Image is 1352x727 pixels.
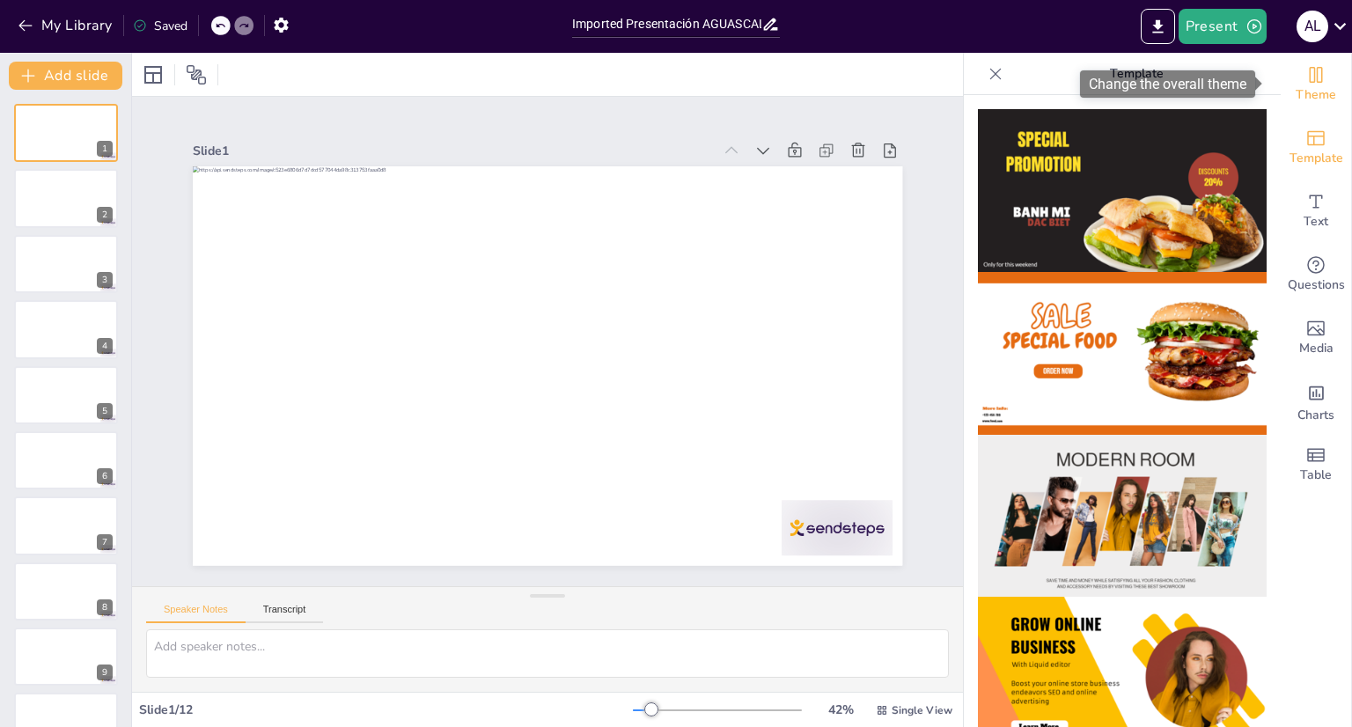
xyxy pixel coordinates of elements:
div: 6 [14,431,118,489]
span: Table [1300,466,1332,485]
span: Template [1290,149,1343,168]
span: Text [1304,212,1328,231]
span: Charts [1297,406,1334,425]
span: Media [1299,339,1334,358]
div: Add a table [1281,433,1351,496]
div: Get real-time input from your audience [1281,243,1351,306]
div: 7 [97,534,113,550]
p: Template [1010,53,1263,95]
button: Speaker Notes [146,604,246,623]
div: 5 [97,403,113,419]
div: 3 [14,235,118,293]
div: 9 [14,628,118,686]
button: Present [1179,9,1267,44]
button: Add slide [9,62,122,90]
button: My Library [13,11,120,40]
div: 4 [14,300,118,358]
div: 4 [97,338,113,354]
div: Saved [133,18,187,34]
button: A L [1297,9,1328,44]
div: Slide 1 [239,73,750,197]
div: Add text boxes [1281,180,1351,243]
div: 42 % [819,701,862,718]
div: 5 [14,366,118,424]
div: A L [1297,11,1328,42]
div: 1 [97,141,113,157]
span: Theme [1296,85,1336,105]
div: 1 [14,104,118,162]
span: Position [186,64,207,85]
span: Single View [892,703,952,717]
div: 6 [97,468,113,484]
button: Export to PowerPoint [1141,9,1175,44]
div: Layout [139,61,167,89]
img: thumb-3.png [978,435,1267,598]
div: 7 [14,496,118,554]
div: 9 [97,665,113,680]
div: Slide 1 / 12 [139,701,633,718]
span: Questions [1288,275,1345,295]
div: Change the overall theme [1080,70,1255,98]
img: thumb-1.png [978,109,1267,272]
img: thumb-2.png [978,272,1267,435]
div: Add images, graphics, shapes or video [1281,306,1351,370]
div: Add ready made slides [1281,116,1351,180]
div: 3 [97,272,113,288]
div: Add charts and graphs [1281,370,1351,433]
div: 8 [14,562,118,621]
div: 2 [97,207,113,223]
input: Insert title [572,11,761,37]
div: 2 [14,169,118,227]
div: Change the overall theme [1281,53,1351,116]
button: Transcript [246,604,324,623]
div: 8 [97,599,113,615]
